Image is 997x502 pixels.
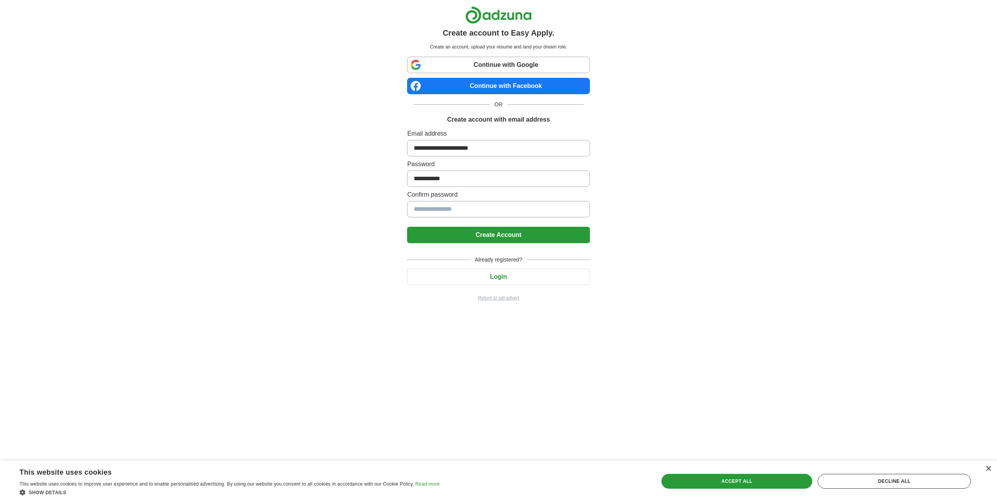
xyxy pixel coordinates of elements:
a: Read more, opens a new window [415,481,440,487]
a: Login [407,273,590,280]
span: Already registered? [470,256,527,264]
button: Create Account [407,227,590,243]
a: Continue with Facebook [407,78,590,94]
span: This website uses cookies to improve user experience and to enable personalised advertising. By u... [20,481,414,487]
label: Email address [407,129,590,138]
div: Accept all [661,474,812,489]
a: Continue with Google [407,57,590,73]
h1: Create account with email address [447,115,550,124]
label: Password [407,160,590,169]
label: Confirm password [407,190,590,199]
div: Show details [20,488,440,496]
span: Show details [29,490,66,495]
div: This website uses cookies [20,465,420,477]
p: Create an account, upload your resume and land your dream role. [409,43,588,50]
h1: Create account to Easy Apply. [443,27,554,39]
div: Close [985,466,991,472]
a: Return to job advert [407,294,590,301]
span: OR [490,100,507,109]
img: Adzuna logo [465,6,532,24]
div: Decline all [818,474,971,489]
button: Login [407,269,590,285]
